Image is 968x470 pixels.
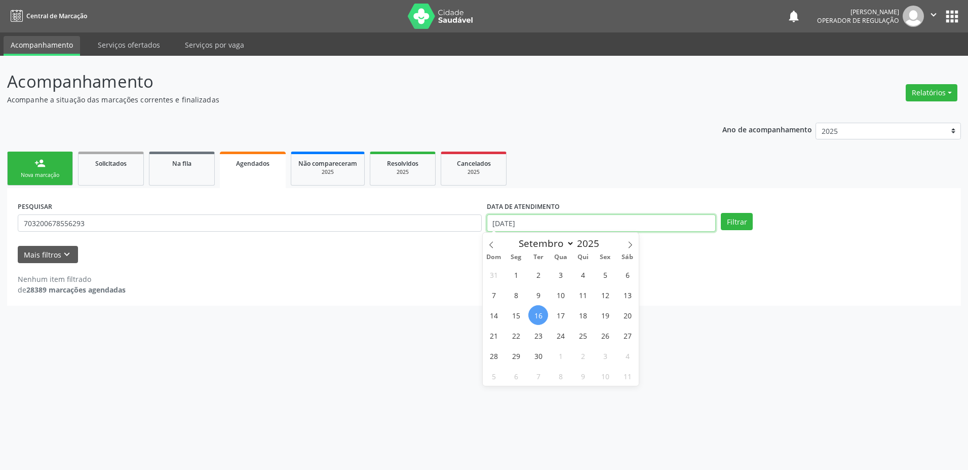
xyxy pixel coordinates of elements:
div: de [18,284,126,295]
span: Outubro 10, 2025 [595,366,615,386]
button: notifications [787,9,801,23]
span: Setembro 8, 2025 [506,285,526,305]
select: Month [514,236,574,250]
span: Setembro 17, 2025 [551,305,570,325]
span: Qui [572,254,594,261]
span: Setembro 12, 2025 [595,285,615,305]
button: apps [943,8,961,25]
span: Setembro 2, 2025 [528,265,548,284]
a: Acompanhamento [4,36,80,56]
span: Setembro 10, 2025 [551,285,570,305]
button:  [924,6,943,27]
span: Cancelados [457,159,491,168]
div: Nenhum item filtrado [18,274,126,284]
span: Setembro 3, 2025 [551,265,570,284]
p: Ano de acompanhamento [722,123,812,135]
button: Mais filtroskeyboard_arrow_down [18,246,78,264]
div: 2025 [298,168,357,176]
span: Setembro 22, 2025 [506,326,526,345]
div: [PERSON_NAME] [817,8,899,16]
span: Central de Marcação [26,12,87,20]
span: Setembro 20, 2025 [617,305,637,325]
p: Acompanhamento [7,69,675,94]
strong: 28389 marcações agendadas [26,285,126,295]
span: Sáb [616,254,639,261]
span: Não compareceram [298,159,357,168]
span: Setembro 6, 2025 [617,265,637,284]
span: Setembro 24, 2025 [551,326,570,345]
button: Relatórios [906,84,957,101]
span: Agosto 31, 2025 [484,265,504,284]
span: Resolvidos [387,159,418,168]
span: Outubro 6, 2025 [506,366,526,386]
span: Setembro 18, 2025 [573,305,593,325]
div: Nova marcação [15,171,65,179]
span: Setembro 19, 2025 [595,305,615,325]
span: Setembro 13, 2025 [617,285,637,305]
span: Setembro 28, 2025 [484,346,504,366]
span: Qua [550,254,572,261]
button: Filtrar [721,213,753,230]
a: Central de Marcação [7,8,87,24]
span: Outubro 4, 2025 [617,346,637,366]
div: 2025 [377,168,428,176]
span: Outubro 5, 2025 [484,366,504,386]
span: Outubro 8, 2025 [551,366,570,386]
span: Setembro 4, 2025 [573,265,593,284]
span: Setembro 27, 2025 [617,326,637,345]
div: person_add [34,158,46,169]
label: DATA DE ATENDIMENTO [487,199,560,214]
img: img [903,6,924,27]
a: Serviços ofertados [91,36,167,54]
span: Agendados [236,159,269,168]
span: Setembro 14, 2025 [484,305,504,325]
div: 2025 [448,168,499,176]
span: Setembro 21, 2025 [484,326,504,345]
span: Setembro 1, 2025 [506,265,526,284]
label: PESQUISAR [18,199,52,214]
span: Ter [527,254,550,261]
span: Operador de regulação [817,16,899,25]
span: Setembro 15, 2025 [506,305,526,325]
span: Setembro 26, 2025 [595,326,615,345]
span: Setembro 9, 2025 [528,285,548,305]
span: Dom [483,254,505,261]
span: Setembro 16, 2025 [528,305,548,325]
input: Selecione um intervalo [487,214,716,232]
input: Nome, CNS [18,214,482,232]
span: Outubro 11, 2025 [617,366,637,386]
span: Solicitados [95,159,127,168]
span: Outubro 1, 2025 [551,346,570,366]
input: Year [574,237,608,250]
span: Outubro 7, 2025 [528,366,548,386]
i:  [928,9,939,20]
span: Setembro 5, 2025 [595,265,615,284]
span: Setembro 30, 2025 [528,346,548,366]
span: Setembro 25, 2025 [573,326,593,345]
span: Outubro 9, 2025 [573,366,593,386]
span: Sex [594,254,616,261]
p: Acompanhe a situação das marcações correntes e finalizadas [7,94,675,105]
span: Outubro 2, 2025 [573,346,593,366]
a: Serviços por vaga [178,36,251,54]
span: Seg [505,254,527,261]
span: Setembro 7, 2025 [484,285,504,305]
span: Setembro 23, 2025 [528,326,548,345]
span: Setembro 29, 2025 [506,346,526,366]
span: Setembro 11, 2025 [573,285,593,305]
i: keyboard_arrow_down [61,249,72,260]
span: Outubro 3, 2025 [595,346,615,366]
span: Na fila [172,159,191,168]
